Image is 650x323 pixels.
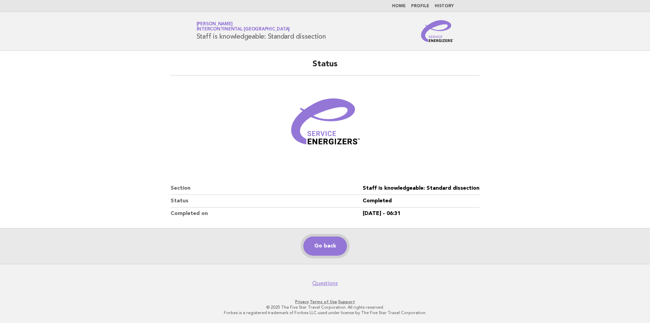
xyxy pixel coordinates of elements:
[116,305,534,310] p: © 2025 The Five Star Travel Corporation. All rights reserved.
[363,182,479,195] dd: Staff is knowledgeable: Standard dissection
[197,27,290,32] span: InterContinental [GEOGRAPHIC_DATA]
[171,182,363,195] dt: Section
[197,22,326,40] h1: Staff is knowledgeable: Standard dissection
[116,310,534,315] p: Forbes is a registered trademark of Forbes LLC used under license by The Five Star Travel Corpora...
[421,20,454,42] img: Service Energizers
[171,59,479,76] h2: Status
[312,280,338,287] a: Questions
[116,299,534,305] p: · ·
[284,84,366,166] img: Verified
[411,4,429,8] a: Profile
[310,299,337,304] a: Terms of Use
[435,4,454,8] a: History
[303,237,347,256] a: Go back
[295,299,309,304] a: Privacy
[197,22,290,31] a: [PERSON_NAME]InterContinental [GEOGRAPHIC_DATA]
[392,4,406,8] a: Home
[171,195,363,207] dt: Status
[363,207,479,220] dd: [DATE] - 06:31
[363,195,479,207] dd: Completed
[338,299,355,304] a: Support
[171,207,363,220] dt: Completed on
